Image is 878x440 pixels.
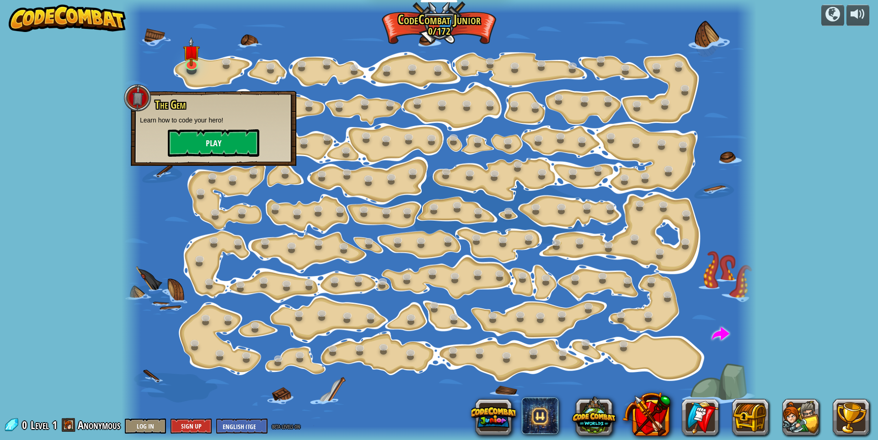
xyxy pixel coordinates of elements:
[183,37,200,66] img: level-banner-unstarted.png
[52,418,57,432] span: 1
[9,5,126,32] img: CodeCombat - Learn how to code by playing a game
[125,419,166,434] button: Log In
[140,116,287,125] p: Learn how to code your hero!
[272,422,300,430] span: beta levels on
[846,5,869,26] button: Adjust volume
[171,419,212,434] button: Sign Up
[821,5,844,26] button: Campaigns
[22,418,30,432] span: 0
[78,418,120,432] span: Anonymous
[168,129,259,157] button: Play
[155,97,186,112] span: The Gem
[31,418,49,433] span: Level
